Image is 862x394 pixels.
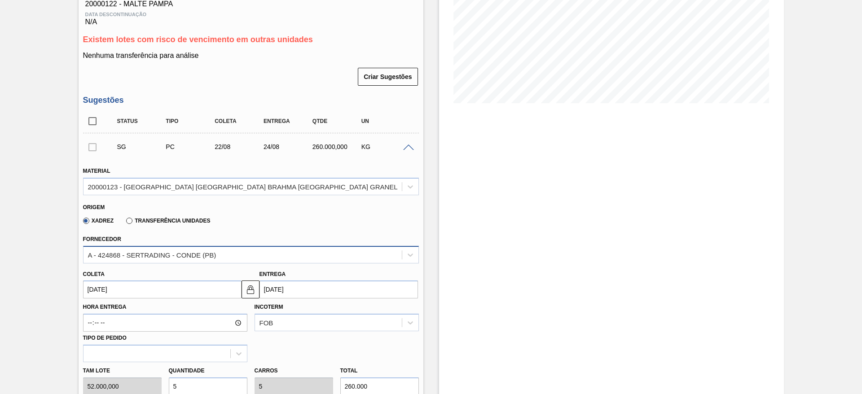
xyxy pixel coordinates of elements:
label: Quantidade [169,368,205,374]
div: 24/08/2025 [261,143,316,150]
div: Entrega [261,118,316,124]
h3: Sugestões [83,96,419,105]
p: Nenhuma transferência para análise [83,52,419,60]
div: N/A [83,8,419,26]
div: Coleta [212,118,267,124]
span: Existem lotes com risco de vencimento em outras unidades [83,35,313,44]
label: Fornecedor [83,236,121,242]
label: Material [83,168,110,174]
label: Total [340,368,358,374]
div: 20000123 - [GEOGRAPHIC_DATA] [GEOGRAPHIC_DATA] BRAHMA [GEOGRAPHIC_DATA] GRANEL [88,183,398,190]
div: Sugestão Criada [115,143,169,150]
div: 22/08/2025 [212,143,267,150]
button: Criar Sugestões [358,68,418,86]
label: Origem [83,204,105,210]
div: Status [115,118,169,124]
div: Criar Sugestões [359,67,418,87]
label: Hora Entrega [83,301,247,314]
label: Tam lote [83,364,162,377]
label: Transferência Unidades [126,218,210,224]
label: Carros [255,368,278,374]
label: Xadrez [83,218,114,224]
div: KG [359,143,413,150]
div: FOB [259,319,273,327]
div: 260.000,000 [310,143,365,150]
img: locked [245,284,256,295]
div: Tipo [163,118,218,124]
label: Tipo de pedido [83,335,127,341]
div: Pedido de Compra [163,143,218,150]
div: Qtde [310,118,365,124]
label: Incoterm [255,304,283,310]
input: dd/mm/yyyy [259,280,418,298]
span: Data Descontinuação [85,12,417,17]
div: UN [359,118,413,124]
input: dd/mm/yyyy [83,280,242,298]
button: locked [242,280,259,298]
label: Coleta [83,271,105,277]
div: A - 424868 - SERTRADING - CONDE (PB) [88,251,216,258]
label: Entrega [259,271,286,277]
